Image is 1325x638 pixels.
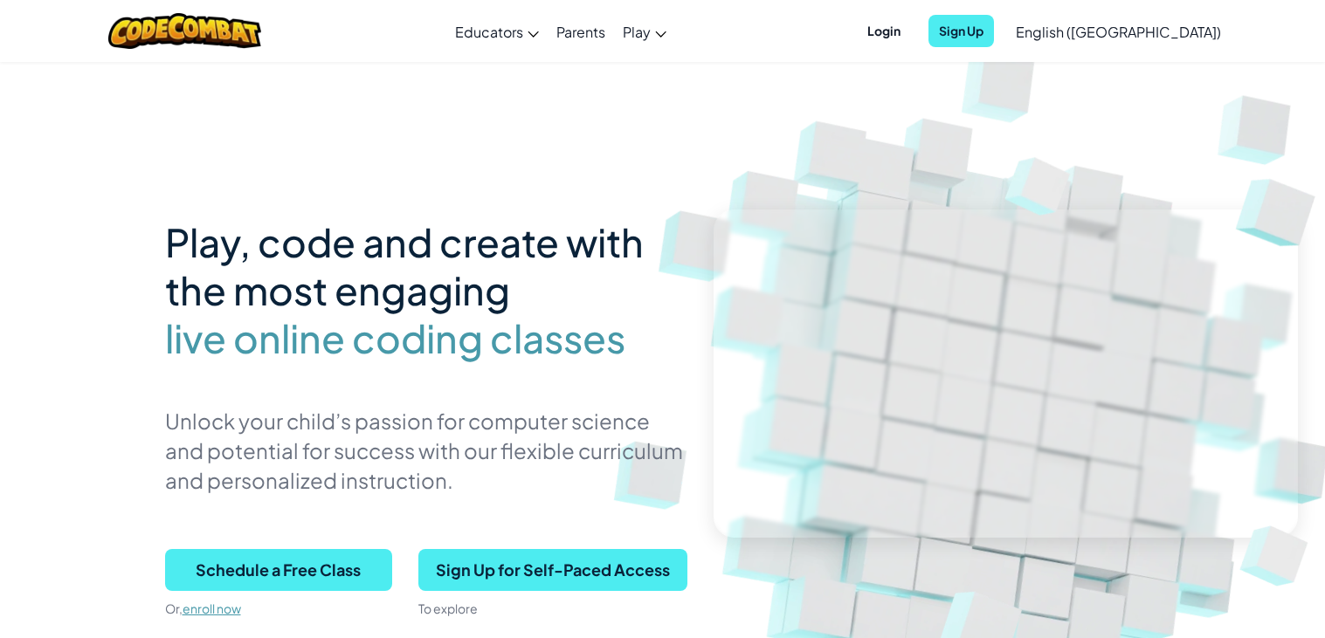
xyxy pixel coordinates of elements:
span: live online coding classes [165,314,625,362]
a: Play [614,8,675,55]
a: Parents [548,8,614,55]
img: Overlap cubes [979,129,1101,240]
span: English ([GEOGRAPHIC_DATA]) [1016,23,1221,41]
span: To explore [418,600,478,616]
span: Or, [165,600,183,616]
button: Login [857,15,911,47]
span: Educators [455,23,523,41]
a: enroll now [183,600,241,616]
button: Sign Up for Self-Paced Access [418,549,687,591]
a: English ([GEOGRAPHIC_DATA]) [1007,8,1230,55]
img: CodeCombat logo [108,13,261,49]
span: Play, code and create with the most engaging [165,217,644,314]
p: Unlock your child’s passion for computer science and potential for success with our flexible curr... [165,406,687,495]
button: Schedule a Free Class [165,549,392,591]
a: Educators [446,8,548,55]
span: Play [623,23,651,41]
button: Sign Up [928,15,994,47]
